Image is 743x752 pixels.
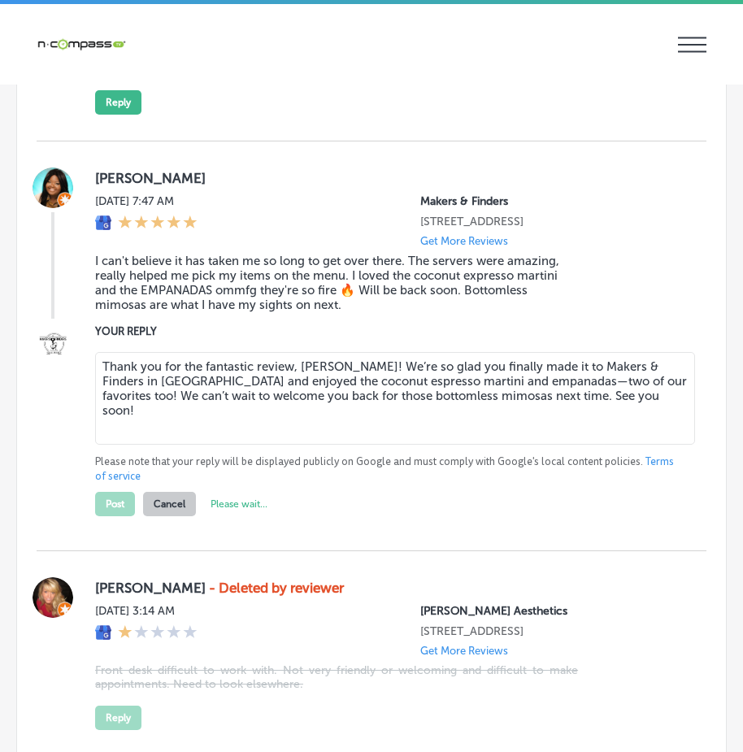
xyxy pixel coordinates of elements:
[95,604,198,618] label: [DATE] 3:14 AM
[95,325,680,337] label: YOUR REPLY
[95,194,198,208] label: [DATE] 7:47 AM
[95,90,141,115] button: Reply
[95,454,680,484] p: Please note that your reply will be displayed publicly on Google and must comply with Google's lo...
[420,624,680,638] p: 1430 Medical Center Parkway Suite 1B
[420,645,508,657] p: Get More Reviews
[33,323,73,363] img: Image
[118,624,198,642] div: 1 Star
[420,235,508,247] p: Get More Reviews
[143,492,196,516] button: Cancel
[211,498,267,510] label: Please wait...
[95,492,135,516] button: Post
[95,170,680,186] label: [PERSON_NAME]
[95,706,141,730] button: Reply
[95,254,578,312] blockquote: I can't believe it has taken me so long to get over there. The servers were amazing, really helpe...
[95,580,680,596] label: [PERSON_NAME]
[420,194,680,208] p: Makers & Finders
[95,352,695,445] textarea: Thank you for the fantastic review, [PERSON_NAME]! We’re so glad you finally made it to Makers & ...
[209,580,344,596] strong: - Deleted by reviewer
[95,663,578,691] blockquote: Front desk difficult to work with. Not very friendly or welcoming and difficult to make appointme...
[420,604,680,618] p: Kattine Aesthetics
[118,215,198,233] div: 5 Stars
[37,37,126,52] img: 660ab0bf-5cc7-4cb8-ba1c-48b5ae0f18e60NCTV_CLogo_TV_Black_-500x88.png
[95,454,674,484] a: Terms of service
[420,215,680,228] p: 1120 S Main St. Suite 110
